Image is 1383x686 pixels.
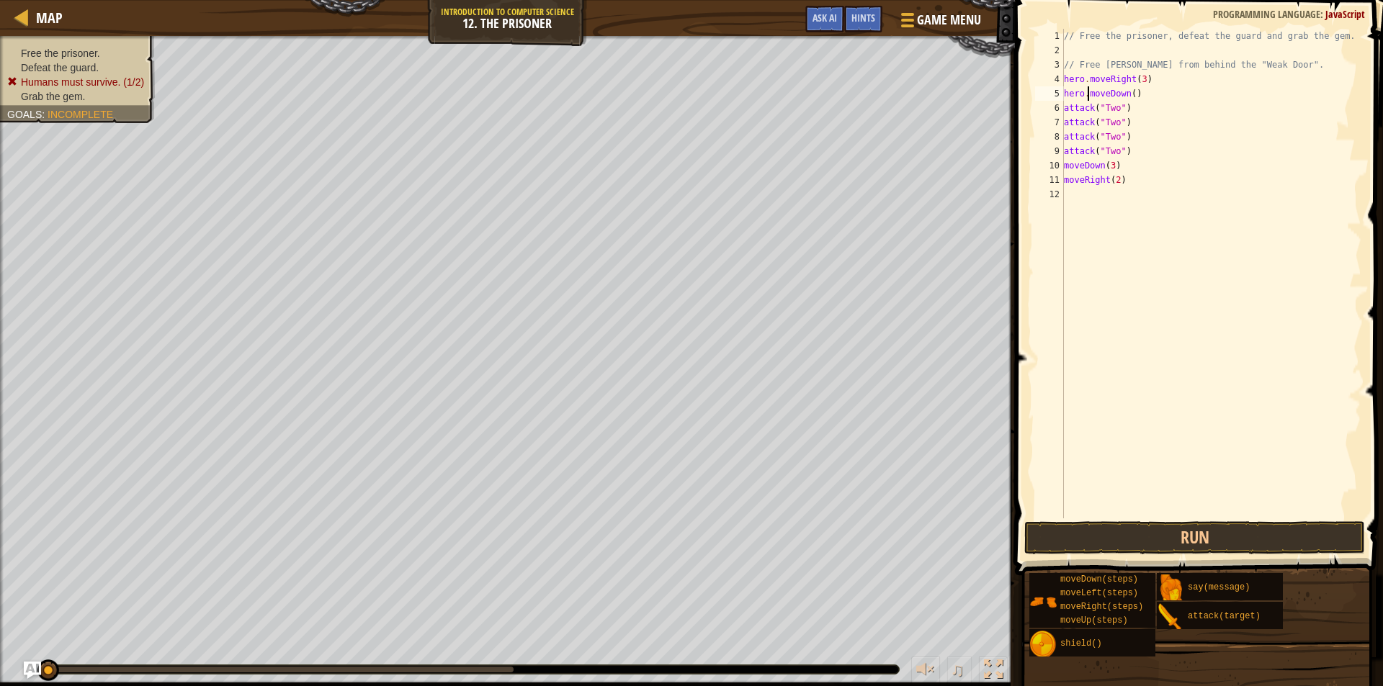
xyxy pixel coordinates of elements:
span: Hints [851,11,875,24]
li: Free the prisoner. [7,46,144,60]
button: ♫ [947,656,972,686]
div: 2 [1035,43,1064,58]
div: 5 [1035,86,1064,101]
img: portrait.png [1029,588,1057,615]
span: moveLeft(steps) [1060,588,1138,598]
span: : [42,109,48,120]
button: Run [1024,521,1365,554]
div: 8 [1035,130,1064,144]
span: Grab the gem. [21,91,86,102]
button: Adjust volume [911,656,940,686]
img: portrait.png [1157,574,1184,602]
div: 10 [1035,158,1064,173]
div: 3 [1035,58,1064,72]
span: JavaScript [1325,7,1365,21]
span: Ask AI [813,11,837,24]
div: 4 [1035,72,1064,86]
div: 7 [1035,115,1064,130]
li: Defeat the guard. [7,60,144,75]
button: Ask AI [24,662,41,679]
span: moveUp(steps) [1060,615,1128,626]
span: Humans must survive. (1/2) [21,76,144,88]
img: portrait.png [1029,631,1057,658]
div: 9 [1035,144,1064,158]
span: : [1320,7,1325,21]
span: Incomplete [48,109,113,120]
button: Toggle fullscreen [979,656,1008,686]
img: portrait.png [1157,603,1184,631]
span: moveRight(steps) [1060,602,1143,612]
span: shield() [1060,638,1102,649]
a: Map [29,8,63,27]
div: 11 [1035,173,1064,187]
button: Game Menu [890,6,990,40]
div: 6 [1035,101,1064,115]
li: Humans must survive. [7,75,144,89]
span: moveDown(steps) [1060,574,1138,585]
span: Map [36,8,63,27]
span: ♫ [950,659,964,680]
span: Game Menu [917,11,981,30]
span: say(message) [1188,582,1250,592]
div: 1 [1035,29,1064,43]
span: Defeat the guard. [21,62,99,73]
li: Grab the gem. [7,89,144,104]
span: attack(target) [1188,611,1261,621]
span: Goals [7,109,42,120]
span: Programming language [1213,7,1320,21]
div: 12 [1035,187,1064,202]
span: Free the prisoner. [21,48,100,59]
button: Ask AI [805,6,844,32]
